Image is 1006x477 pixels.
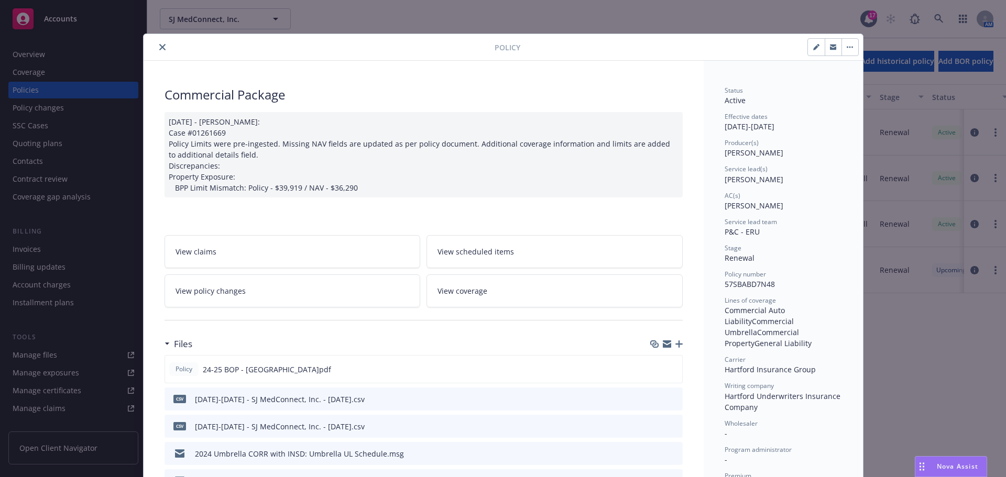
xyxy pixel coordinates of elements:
span: Service lead team [725,217,777,226]
div: [DATE]-[DATE] - SJ MedConnect, Inc. - [DATE].csv [195,394,365,405]
div: Drag to move [915,457,928,476]
span: csv [173,395,186,403]
span: Policy [173,364,194,374]
span: Policy number [725,270,766,279]
button: download file [652,364,660,375]
span: Stage [725,243,741,252]
span: Program administrator [725,445,792,454]
button: preview file [669,448,679,459]
span: Active [725,95,746,105]
div: [DATE]-[DATE] - SJ MedConnect, Inc. - [DATE].csv [195,421,365,432]
div: [DATE] - [DATE] [725,112,842,132]
span: csv [173,422,186,430]
button: preview file [669,394,679,405]
button: Nova Assist [915,456,987,477]
span: - [725,428,727,438]
button: preview file [669,364,678,375]
span: Wholesaler [725,419,758,428]
span: Commercial Auto Liability [725,305,787,326]
span: Status [725,86,743,95]
span: Commercial Property [725,327,801,348]
span: Service lead(s) [725,164,768,173]
span: Policy [495,42,520,53]
span: 57SBABD7N48 [725,279,775,289]
div: Commercial Package [165,86,683,104]
span: Hartford Underwriters Insurance Company [725,391,843,412]
span: 24-25 BOP - [GEOGRAPHIC_DATA]pdf [203,364,331,375]
span: [PERSON_NAME] [725,174,783,184]
span: Lines of coverage [725,296,776,305]
div: [DATE] - [PERSON_NAME]: Case #01261669 Policy Limits were pre-ingested. Missing NAV fields are up... [165,112,683,197]
span: Writing company [725,381,774,390]
a: View policy changes [165,274,421,307]
span: - [725,454,727,464]
span: View claims [176,246,216,257]
h3: Files [174,337,192,351]
span: General Liability [754,338,812,348]
span: [PERSON_NAME] [725,201,783,210]
button: download file [652,421,661,432]
span: Carrier [725,355,746,364]
span: Renewal [725,253,754,263]
span: Nova Assist [937,462,978,471]
span: View scheduled items [438,246,514,257]
span: Commercial Umbrella [725,316,796,337]
div: 2024 Umbrella CORR with INSD: Umbrella UL Schedule.msg [195,448,404,459]
span: AC(s) [725,191,740,200]
span: Producer(s) [725,138,759,147]
a: View coverage [427,274,683,307]
span: View policy changes [176,285,246,296]
span: View coverage [438,285,487,296]
span: Hartford Insurance Group [725,364,816,374]
span: Effective dates [725,112,768,121]
a: View scheduled items [427,235,683,268]
button: close [156,41,169,53]
button: preview file [669,421,679,432]
span: [PERSON_NAME] [725,148,783,158]
span: P&C - ERU [725,227,760,237]
button: download file [652,448,661,459]
div: Files [165,337,192,351]
a: View claims [165,235,421,268]
button: download file [652,394,661,405]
